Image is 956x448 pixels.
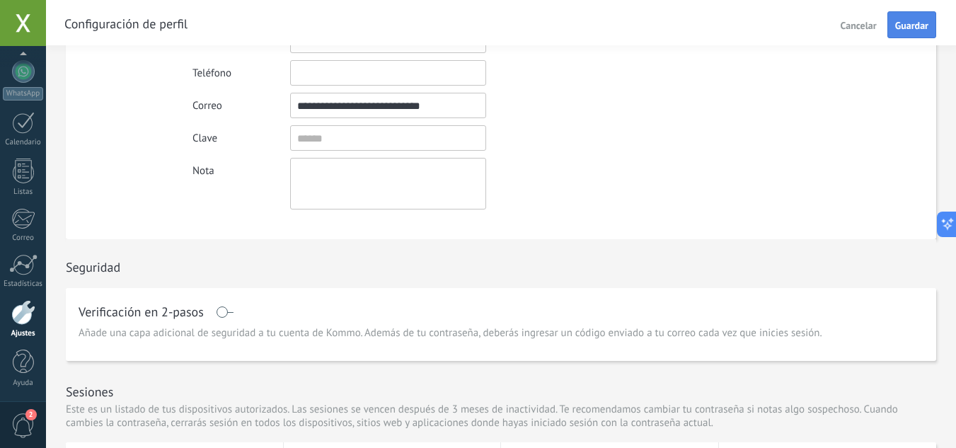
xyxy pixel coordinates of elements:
[79,306,204,318] h1: Verificación en 2-pasos
[192,158,290,178] div: Nota
[66,259,120,275] h1: Seguridad
[895,21,928,30] span: Guardar
[66,384,113,400] h1: Sesiones
[835,13,882,36] button: Cancelar
[841,21,877,30] span: Cancelar
[3,138,44,147] div: Calendario
[3,329,44,338] div: Ajustes
[3,379,44,388] div: Ayuda
[66,403,936,430] p: Este es un listado de tus dispositivos autorizados. Las sesiones se vencen después de 3 meses de ...
[192,132,290,145] div: Clave
[192,99,290,113] div: Correo
[3,234,44,243] div: Correo
[64,16,188,32] h1: Configuración de perfil
[3,280,44,289] div: Estadísticas
[3,87,43,100] div: WhatsApp
[25,409,37,420] span: 2
[79,326,822,340] span: Añade una capa adicional de seguridad a tu cuenta de Kommo. Además de tu contraseña, deberás ingr...
[887,11,936,38] button: Guardar
[192,67,290,80] div: Teléfono
[3,188,44,197] div: Listas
